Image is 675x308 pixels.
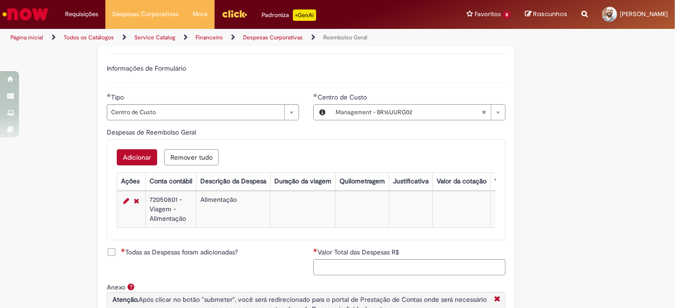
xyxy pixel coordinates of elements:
[111,105,280,120] span: Centro de Custo
[475,9,501,19] span: Favoritos
[10,34,43,41] a: Página inicial
[313,259,506,275] input: Valor Total das Despesas R$
[125,283,137,290] span: Ajuda para Anexo
[111,93,126,101] span: Tipo
[432,172,490,190] th: Valor da cotação
[389,172,432,190] th: Justificativa
[145,191,196,227] td: 72050801 - Viagem - Alimentação
[121,248,125,252] span: Necessários
[145,172,196,190] th: Conta contábil
[121,247,238,257] span: Todas as Despesas foram adicionadas?
[323,34,367,41] a: Reembolso Geral
[270,172,335,190] th: Duração da viagem
[196,172,270,190] th: Descrição da Despesa
[243,34,303,41] a: Despesas Corporativas
[318,93,369,101] span: Centro de Custo
[318,248,401,256] span: Valor Total das Despesas R$
[222,7,247,21] img: click_logo_yellow_360x200.png
[503,11,511,19] span: 8
[65,9,98,19] span: Requisições
[313,248,318,252] span: Necessários
[112,295,139,304] strong: Atenção.
[620,10,668,18] span: [PERSON_NAME]
[164,149,219,165] button: Remove all rows for Despesas de Reembolso Geral
[64,34,114,41] a: Todos os Catálogos
[335,172,389,190] th: Quilometragem
[525,10,567,19] a: Rascunhos
[262,9,316,21] div: Padroniza
[107,283,125,291] label: Anexo
[121,195,131,207] a: Editar Linha 1
[336,105,481,120] span: Management - BR16UURG02
[477,105,491,120] abbr: Limpar campo Centro de Custo
[331,105,505,120] a: Management - BR16UURG02Limpar campo Centro de Custo
[107,128,198,136] span: Despesas de Reembolso Geral
[293,9,316,21] p: +GenAi
[313,93,318,97] span: Obrigatório Preenchido
[314,105,331,120] button: Centro de Custo, Visualizar este registro Management - BR16UURG02
[193,9,207,19] span: More
[107,93,111,97] span: Obrigatório Preenchido
[131,195,141,207] a: Remover linha 1
[1,5,50,24] img: ServiceNow
[134,34,175,41] a: Service Catalog
[490,172,541,190] th: Valor por Litro
[196,191,270,227] td: Alimentação
[107,64,186,72] label: Informações de Formulário
[117,149,157,165] button: Add a row for Despesas de Reembolso Geral
[492,295,503,305] i: Fechar More information Por anexo
[533,9,567,18] span: Rascunhos
[196,34,223,41] a: Financeiro
[7,29,443,46] ul: Trilhas de página
[117,172,145,190] th: Ações
[112,9,178,19] span: Despesas Corporativas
